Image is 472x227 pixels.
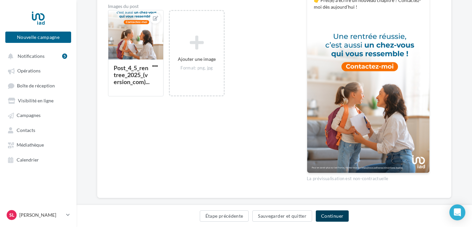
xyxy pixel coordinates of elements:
[252,210,312,222] button: Sauvegarder et quitter
[5,209,71,221] a: SL [PERSON_NAME]
[449,204,465,220] div: Open Intercom Messenger
[4,154,72,166] a: Calendrier
[19,212,63,218] p: [PERSON_NAME]
[5,32,71,43] button: Nouvelle campagne
[4,50,70,62] button: Notifications 5
[108,4,286,9] div: Images du post
[17,142,44,148] span: Médiathèque
[62,54,67,59] div: 5
[17,83,55,88] span: Boîte de réception
[4,64,72,76] a: Opérations
[9,212,14,218] span: SL
[316,210,349,222] button: Continuer
[4,94,72,106] a: Visibilité en ligne
[4,139,72,151] a: Médiathèque
[114,64,150,85] div: Post_4_5_rentree_2025_(version_com)...
[4,124,72,136] a: Contacts
[4,79,72,92] a: Boîte de réception
[17,127,35,133] span: Contacts
[18,53,45,59] span: Notifications
[200,210,249,222] button: Étape précédente
[17,68,41,74] span: Opérations
[18,98,54,103] span: Visibilité en ligne
[307,173,430,182] div: La prévisualisation est non-contractuelle
[17,157,39,163] span: Calendrier
[4,109,72,121] a: Campagnes
[17,113,41,118] span: Campagnes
